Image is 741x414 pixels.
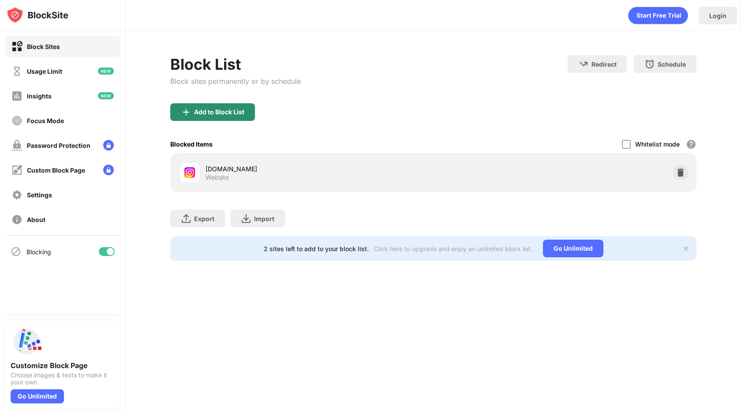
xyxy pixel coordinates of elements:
[11,389,64,403] div: Go Unlimited
[98,68,114,75] img: new-icon.svg
[170,77,301,86] div: Block sites permanently or by schedule
[11,90,22,102] img: insights-off.svg
[682,245,689,252] img: x-button.svg
[11,66,22,77] img: time-usage-off.svg
[11,246,21,257] img: blocking-icon.svg
[658,60,686,68] div: Schedule
[206,173,229,181] div: Website
[543,240,603,257] div: Go Unlimited
[170,55,301,73] div: Block List
[27,117,64,124] div: Focus Mode
[27,68,62,75] div: Usage Limit
[254,215,274,222] div: Import
[194,215,214,222] div: Export
[11,41,22,52] img: block-on.svg
[27,142,90,149] div: Password Protection
[170,140,213,148] div: Blocked Items
[27,191,52,199] div: Settings
[194,109,244,116] div: Add to Block List
[27,92,52,100] div: Insights
[11,361,115,370] div: Customize Block Page
[635,140,680,148] div: Whitelist mode
[11,189,22,200] img: settings-off.svg
[98,92,114,99] img: new-icon.svg
[103,140,114,151] img: lock-menu.svg
[206,164,434,173] div: [DOMAIN_NAME]
[27,43,60,50] div: Block Sites
[27,216,45,223] div: About
[591,60,617,68] div: Redirect
[11,140,22,151] img: password-protection-off.svg
[103,165,114,175] img: lock-menu.svg
[6,6,68,24] img: logo-blocksite.svg
[11,326,42,358] img: push-custom-page.svg
[264,245,369,252] div: 2 sites left to add to your block list.
[628,7,688,24] div: animation
[374,245,532,252] div: Click here to upgrade and enjoy an unlimited block list.
[709,12,726,19] div: Login
[11,214,22,225] img: about-off.svg
[11,372,115,386] div: Choose images & texts to make it your own
[184,167,195,178] img: favicons
[26,248,51,256] div: Blocking
[11,115,22,126] img: focus-off.svg
[27,166,85,174] div: Custom Block Page
[11,165,22,176] img: customize-block-page-off.svg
